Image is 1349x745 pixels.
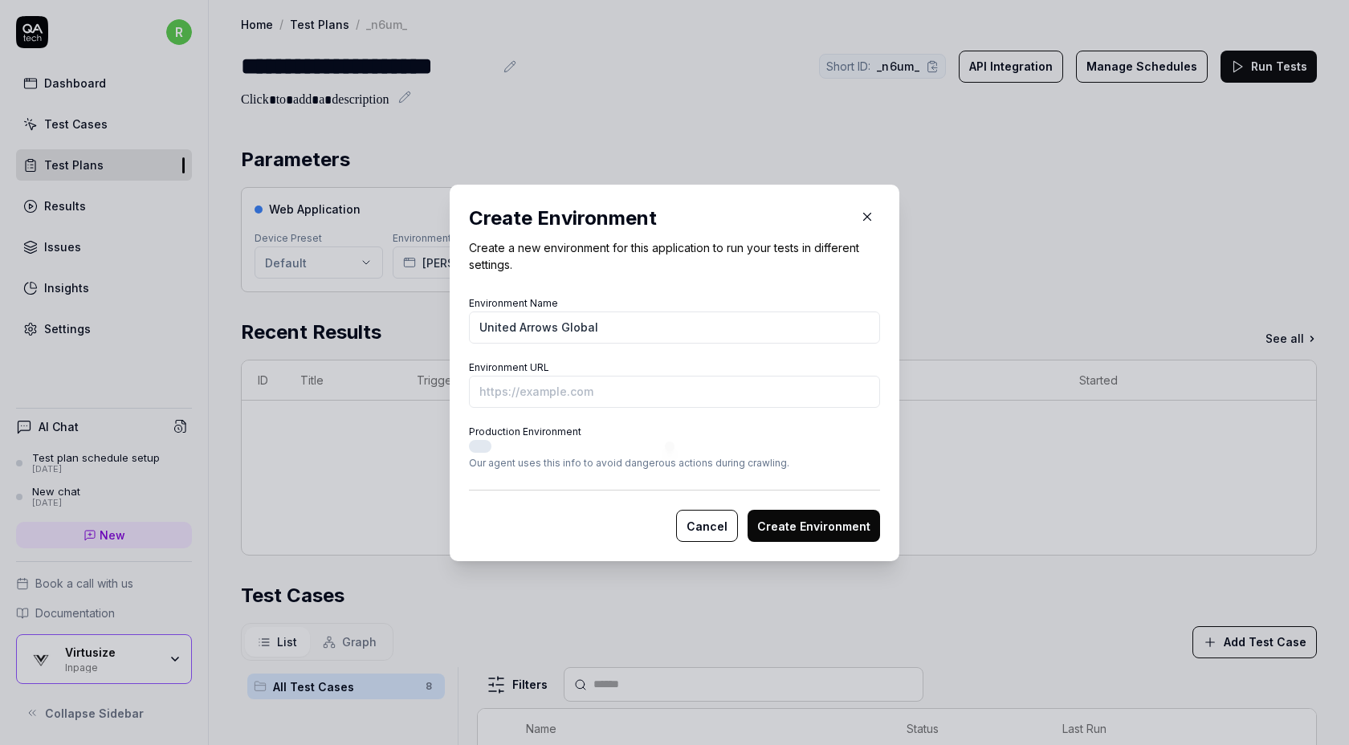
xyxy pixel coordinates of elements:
input: https://example.com [469,376,880,408]
button: Create Environment [748,510,880,542]
label: Environment URL [469,361,549,373]
input: Production, Staging, Development, etc. [469,311,880,344]
p: Create a new environment for this application to run your tests in different settings. [469,239,880,273]
label: Production Environment [469,425,581,438]
button: Close Modal [854,204,880,230]
button: Cancel [676,510,738,542]
p: Our agent uses this info to avoid dangerous actions during crawling. [469,456,880,470]
label: Environment Name [469,297,558,309]
h2: Create Environment [469,204,880,233]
